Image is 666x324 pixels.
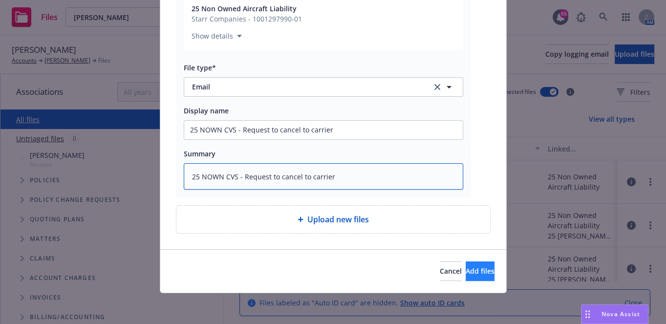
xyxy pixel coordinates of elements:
span: Upload new files [307,214,369,225]
button: Add files [466,261,494,281]
div: Upload new files [176,205,491,234]
a: clear selection [431,81,443,93]
div: Drag to move [581,305,594,324]
textarea: 25 NOWN CVS - Request to cancel to carrier [184,163,463,190]
button: Cancel [440,261,462,281]
button: Nova Assist [581,304,648,324]
span: Starr Companies - 1001297990-01 [192,14,302,24]
span: Summary [184,149,215,158]
span: File type* [184,63,216,72]
span: Nova Assist [602,310,640,318]
button: Show details [188,30,246,42]
span: 25 Non Owned Aircraft Liability [192,3,297,14]
input: Add display name here... [184,121,463,139]
span: Cancel [440,266,462,276]
span: Email [192,82,418,92]
button: Emailclear selection [184,77,463,97]
span: Display name [184,106,229,115]
button: 25 Non Owned Aircraft Liability [192,3,302,14]
span: Add files [466,266,494,276]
